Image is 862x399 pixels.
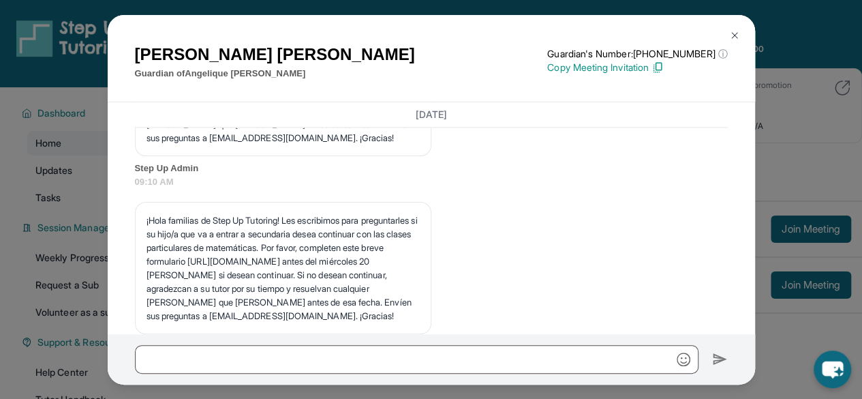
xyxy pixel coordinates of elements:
[135,162,728,175] span: Step Up Admin
[677,353,690,366] img: Emoji
[547,47,727,61] p: Guardian's Number: [PHONE_NUMBER]
[651,61,664,74] img: Copy Icon
[712,351,728,368] img: Send icon
[718,47,727,61] span: ⓘ
[814,351,851,388] button: chat-button
[135,42,415,67] h1: [PERSON_NAME] [PERSON_NAME]
[135,67,415,80] p: Guardian of Angelique [PERSON_NAME]
[135,108,728,121] h3: [DATE]
[135,175,728,189] span: 09:10 AM
[547,61,727,74] p: Copy Meeting Invitation
[147,213,420,323] p: ¡Hola familias de Step Up Tutoring! Les escribimos para preguntarles si su hijo/a que va a entrar...
[729,30,740,41] img: Close Icon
